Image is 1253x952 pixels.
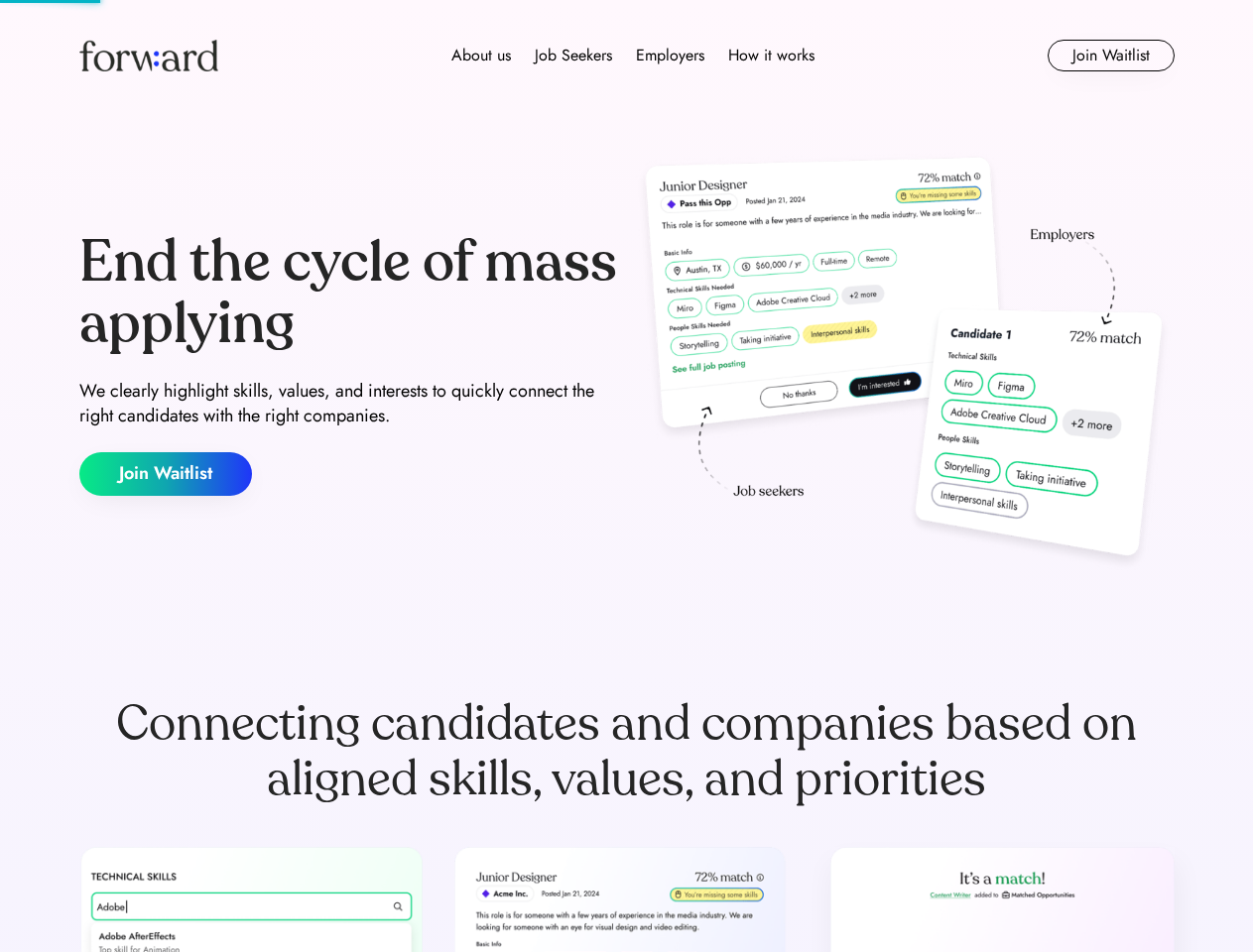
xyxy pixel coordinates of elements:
div: End the cycle of mass applying [79,232,619,354]
img: Forward logo [79,40,218,71]
div: We clearly highlight skills, values, and interests to quickly connect the right candidates with t... [79,379,619,428]
div: About us [451,44,511,67]
div: Employers [636,44,704,67]
button: Join Waitlist [1048,40,1175,71]
div: Job Seekers [535,44,612,67]
div: Connecting candidates and companies based on aligned skills, values, and priorities [79,696,1175,807]
img: hero-image.png [635,151,1175,577]
button: Join Waitlist [79,452,252,496]
div: How it works [728,44,814,67]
